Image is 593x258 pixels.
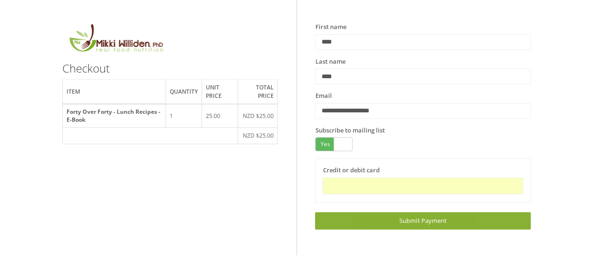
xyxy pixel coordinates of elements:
td: 1 [166,104,202,128]
img: MikkiLogoMain.png [62,22,169,58]
a: Submit Payment [315,212,531,229]
label: Subscribe to mailing list [315,126,384,135]
td: NZD $25.00 [238,128,278,144]
label: Email [315,91,331,101]
th: Item [62,80,165,104]
td: NZD $25.00 [238,104,278,128]
th: Unit price [202,80,238,104]
label: Credit or debit card [323,166,379,175]
label: Last name [315,57,345,66]
span: Yes [315,138,334,151]
iframe: Secure card payment input frame [329,182,517,190]
td: 25.00 [202,104,238,128]
th: Quantity [166,80,202,104]
h3: Checkout [62,62,278,74]
label: First name [315,22,346,32]
th: Total price [238,80,278,104]
th: Forty Over Forty - Lunch Recipes - E-Book [62,104,165,128]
